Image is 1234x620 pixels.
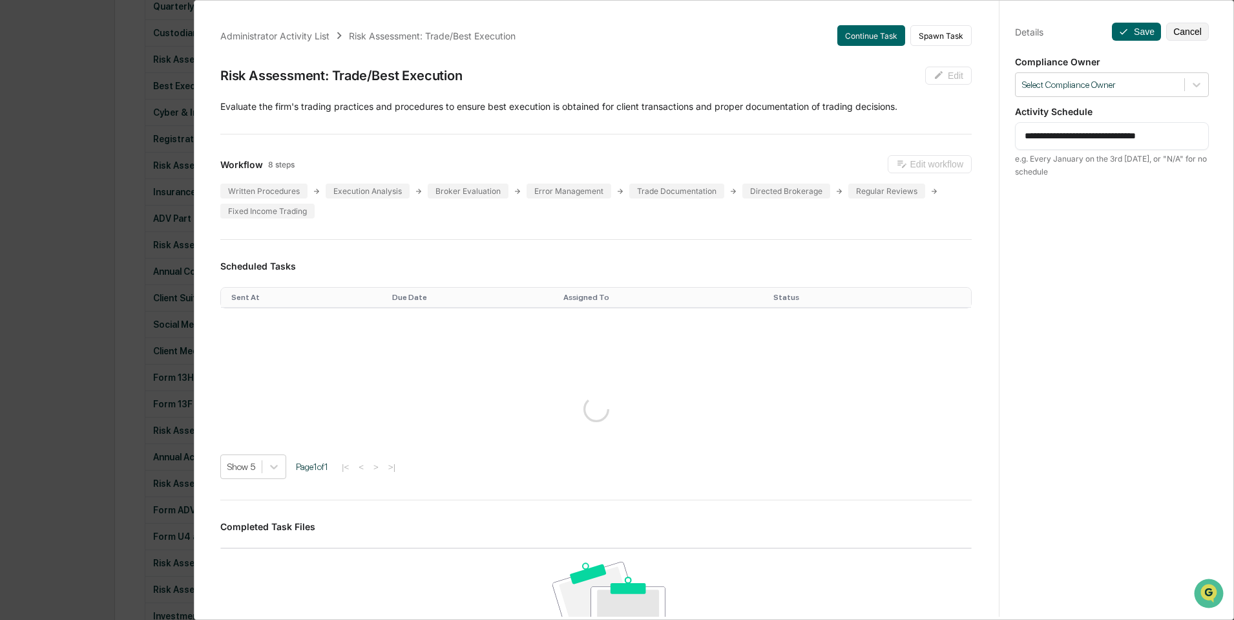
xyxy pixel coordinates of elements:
div: 🔎 [13,189,23,199]
span: Preclearance [26,163,83,176]
div: Risk Assessment: Trade/Best Execution [220,68,463,83]
h3: Scheduled Tasks [220,261,972,272]
div: 🖐️ [13,164,23,175]
button: Save [1112,23,1161,41]
div: Fixed Income Trading [220,204,315,219]
div: Administrator Activity List [220,30,329,41]
div: Toggle SortBy [773,293,901,302]
div: Error Management [527,184,611,198]
span: Workflow [220,159,263,170]
div: e.g. Every January on the 3rd [DATE], or "N/A" for no schedule [1015,153,1209,178]
p: How can we help? [13,27,235,48]
button: > [370,462,382,473]
button: Start new chat [220,103,235,118]
div: Directed Brokerage [742,184,830,198]
div: Trade Documentation [629,184,724,198]
span: Attestations [107,163,160,176]
iframe: Open customer support [1193,577,1228,612]
a: 🖐️Preclearance [8,158,89,181]
button: < [355,462,368,473]
div: Execution Analysis [326,184,410,198]
div: Written Procedures [220,184,308,198]
span: Page 1 of 1 [296,462,328,472]
p: Evaluate the firm's trading practices and procedures to ensure best execution is obtained for cli... [220,100,972,113]
p: Activity Schedule [1015,106,1209,117]
img: 1746055101610-c473b297-6a78-478c-a979-82029cc54cd1 [13,99,36,122]
span: Data Lookup [26,187,81,200]
p: Compliance Owner [1015,56,1209,67]
div: Broker Evaluation [428,184,508,198]
div: Details [1015,27,1043,37]
button: |< [338,462,353,473]
a: 🗄️Attestations [89,158,165,181]
button: Continue Task [837,25,905,46]
h3: Completed Task Files [220,521,972,532]
div: Regular Reviews [848,184,925,198]
div: Toggle SortBy [392,293,552,302]
div: 🗄️ [94,164,104,175]
div: Risk Assessment: Trade/Best Execution [349,30,516,41]
button: Edit [925,67,972,85]
button: >| [384,462,399,473]
button: Cancel [1166,23,1209,41]
div: Toggle SortBy [231,293,382,302]
div: We're available if you need us! [44,112,163,122]
button: Edit workflow [888,155,972,173]
a: Powered byPylon [91,219,156,229]
button: Spawn Task [910,25,972,46]
div: Toggle SortBy [563,293,763,302]
a: 🔎Data Lookup [8,182,87,206]
div: Start new chat [44,99,212,112]
span: Pylon [129,219,156,229]
span: 8 steps [268,160,295,169]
